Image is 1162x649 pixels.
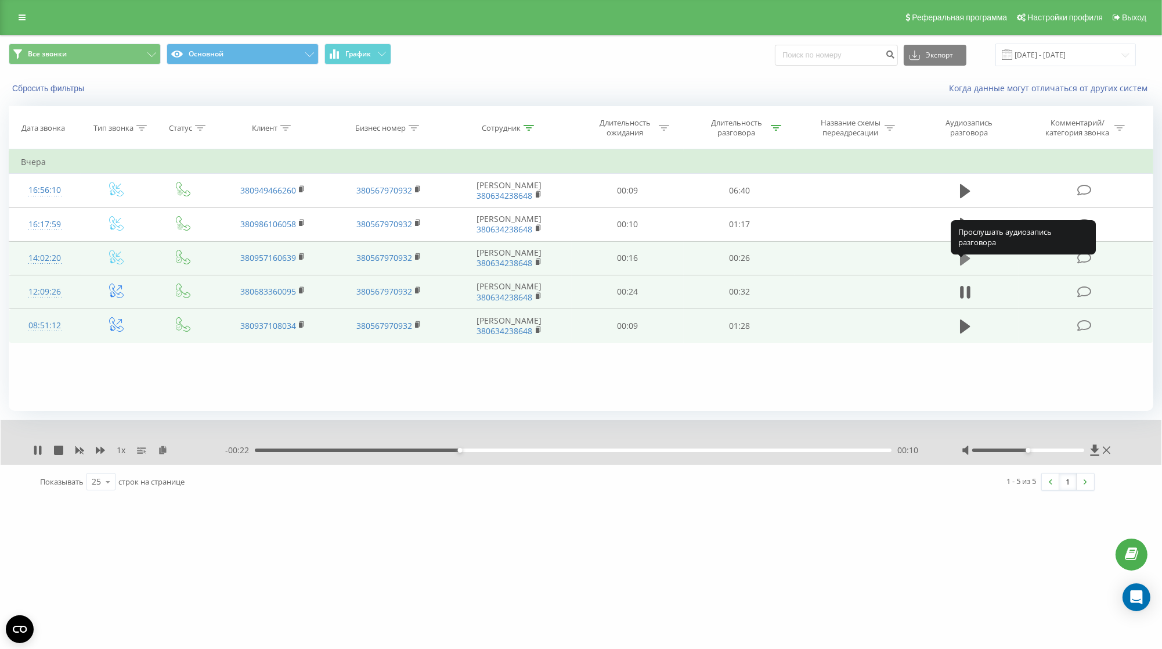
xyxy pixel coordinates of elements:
[775,45,898,66] input: Поиск по номеру
[477,190,533,201] a: 380634238648
[21,213,69,236] div: 16:17:59
[167,44,319,64] button: Основной
[477,257,533,268] a: 380634238648
[93,123,133,133] div: Тип звонка
[9,44,161,64] button: Все звонки
[457,448,462,453] div: Accessibility label
[684,174,795,207] td: 06:40
[252,123,277,133] div: Клиент
[447,241,572,275] td: [PERSON_NAME]
[21,123,65,133] div: Дата звонка
[356,320,412,331] a: 380567970932
[1027,13,1103,22] span: Настройки профиля
[684,309,795,343] td: 01:28
[346,50,371,58] span: График
[1006,475,1036,487] div: 1 - 5 из 5
[169,123,192,133] div: Статус
[240,320,296,331] a: 380937108034
[572,309,683,343] td: 00:09
[447,207,572,241] td: [PERSON_NAME]
[324,44,391,64] button: График
[356,218,412,230] a: 380567970932
[951,220,1096,254] div: Прослушать аудиозапись разговора
[1026,448,1030,453] div: Accessibility label
[447,309,572,343] td: [PERSON_NAME]
[949,83,1153,94] a: Когда данные могут отличаться от других систем
[594,118,656,138] div: Длительность ожидания
[904,45,966,66] button: Экспорт
[1059,474,1077,490] a: 1
[572,174,683,207] td: 00:09
[21,314,69,337] div: 08:51:12
[356,286,412,297] a: 380567970932
[931,118,1006,138] div: Аудиозапись разговора
[28,49,67,59] span: Все звонки
[572,207,683,241] td: 00:10
[9,83,90,94] button: Сбросить фильтры
[706,118,768,138] div: Длительность разговора
[21,247,69,270] div: 14:02:20
[9,150,1153,174] td: Вчера
[240,252,296,263] a: 380957160639
[240,218,296,230] a: 380986106058
[482,123,521,133] div: Сотрудник
[897,444,918,456] span: 00:10
[225,444,255,456] span: - 00:22
[477,292,533,303] a: 380634238648
[240,185,296,196] a: 380949466260
[40,476,84,487] span: Показывать
[447,275,572,309] td: [PERSON_NAME]
[477,325,533,336] a: 380634238648
[477,224,533,235] a: 380634238648
[572,241,683,275] td: 00:16
[21,281,69,303] div: 12:09:26
[92,476,101,487] div: 25
[6,615,34,643] button: Open CMP widget
[572,275,683,309] td: 00:24
[21,179,69,202] div: 16:56:10
[356,185,412,196] a: 380567970932
[356,252,412,263] a: 380567970932
[684,241,795,275] td: 00:26
[117,444,125,456] span: 1 x
[118,476,185,487] span: строк на странице
[1123,583,1150,611] div: Open Intercom Messenger
[820,118,882,138] div: Название схемы переадресации
[912,13,1007,22] span: Реферальная программа
[240,286,296,297] a: 380683360095
[684,207,795,241] td: 01:17
[1044,118,1112,138] div: Комментарий/категория звонка
[684,275,795,309] td: 00:32
[447,174,572,207] td: [PERSON_NAME]
[1122,13,1146,22] span: Выход
[355,123,406,133] div: Бизнес номер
